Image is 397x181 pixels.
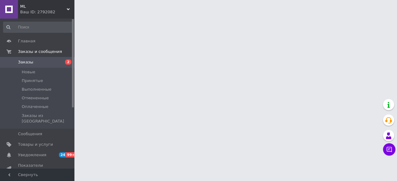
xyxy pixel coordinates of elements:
[59,152,66,157] span: 24
[22,104,48,110] span: Оплаченные
[22,113,73,124] span: Заказы из [GEOGRAPHIC_DATA]
[18,152,46,158] span: Уведомления
[18,131,42,137] span: Сообщения
[20,4,67,9] span: ML
[22,95,49,101] span: Отмененные
[22,87,51,92] span: Выполненные
[18,38,35,44] span: Главная
[66,152,76,157] span: 99+
[22,69,35,75] span: Новые
[20,9,74,15] div: Ваш ID: 2792082
[18,142,53,147] span: Товары и услуги
[18,49,62,54] span: Заказы и сообщения
[18,163,57,174] span: Показатели работы компании
[18,59,33,65] span: Заказы
[22,78,43,84] span: Принятые
[65,59,71,65] span: 2
[3,22,73,33] input: Поиск
[383,143,395,156] button: Чат с покупателем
